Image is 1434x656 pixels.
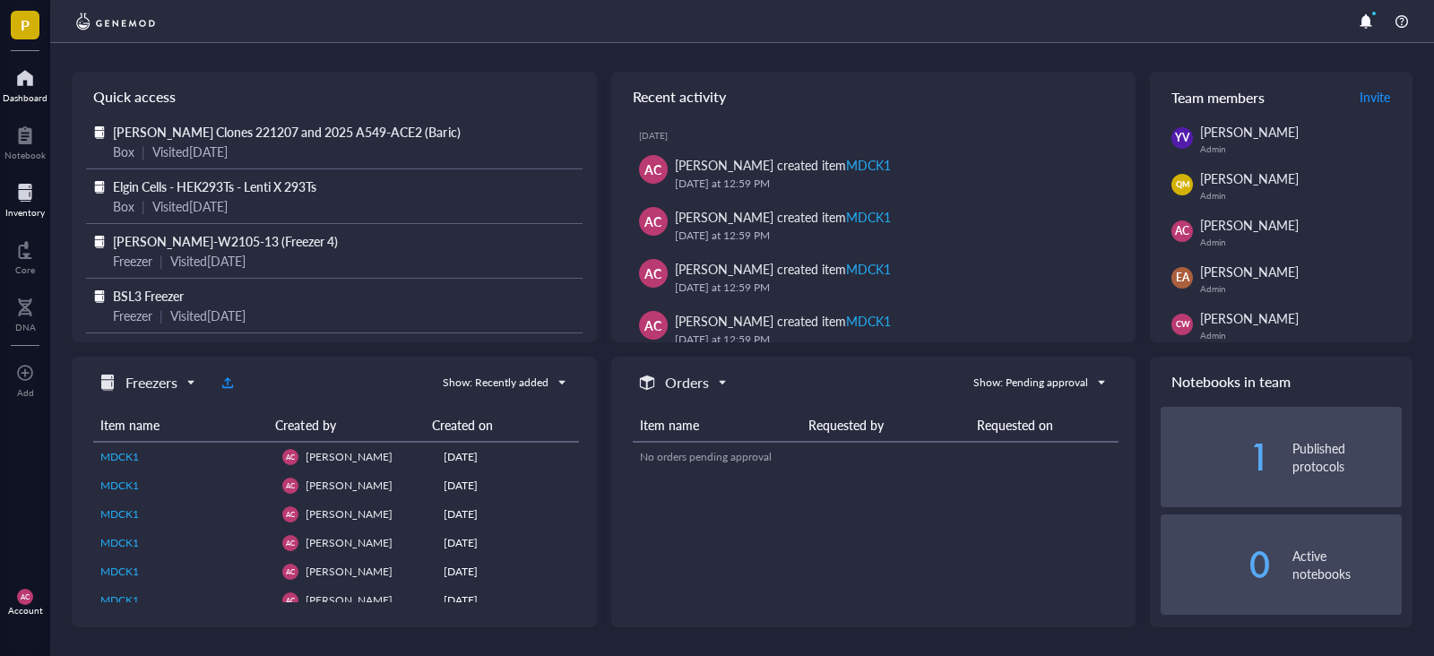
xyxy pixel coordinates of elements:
[444,592,572,609] div: [DATE]
[801,409,970,442] th: Requested by
[4,150,46,160] div: Notebook
[15,293,36,332] a: DNA
[1200,123,1299,141] span: [PERSON_NAME]
[1200,283,1402,294] div: Admin
[160,306,163,325] div: |
[17,387,34,398] div: Add
[170,251,246,271] div: Visited [DATE]
[665,372,709,393] h5: Orders
[4,121,46,160] a: Notebook
[1161,550,1270,579] div: 0
[675,227,1108,245] div: [DATE] at 12:59 PM
[970,409,1118,442] th: Requested on
[21,13,30,36] span: P
[973,375,1088,391] div: Show: Pending approval
[113,196,134,216] div: Box
[306,449,393,464] span: [PERSON_NAME]
[285,481,295,489] span: AC
[8,605,43,616] div: Account
[1200,190,1402,201] div: Admin
[1175,178,1189,191] span: QM
[160,251,163,271] div: |
[21,592,30,600] span: AC
[15,322,36,332] div: DNA
[152,196,228,216] div: Visited [DATE]
[675,259,891,279] div: [PERSON_NAME] created item
[444,506,572,522] div: [DATE]
[100,449,268,465] a: MDCK1
[170,306,246,325] div: Visited [DATE]
[100,478,268,494] a: MDCK1
[444,564,572,580] div: [DATE]
[100,592,139,608] span: MDCK1
[443,375,549,391] div: Show: Recently added
[113,232,338,250] span: [PERSON_NAME]-W2105-13 (Freezer 4)
[100,506,268,522] a: MDCK1
[640,449,1111,465] div: No orders pending approval
[626,252,1122,304] a: AC[PERSON_NAME] created itemMDCK1[DATE] at 12:59 PM
[15,264,35,275] div: Core
[626,304,1122,356] a: AC[PERSON_NAME] created itemMDCK1[DATE] at 12:59 PM
[1200,330,1402,341] div: Admin
[125,372,177,393] h5: Freezers
[1161,443,1270,471] div: 1
[285,596,295,604] span: AC
[1200,309,1299,327] span: [PERSON_NAME]
[675,207,891,227] div: [PERSON_NAME] created item
[611,72,1136,122] div: Recent activity
[142,142,145,161] div: |
[285,567,295,575] span: AC
[306,592,393,608] span: [PERSON_NAME]
[72,11,160,32] img: genemod-logo
[1200,169,1299,187] span: [PERSON_NAME]
[1200,237,1402,247] div: Admin
[100,564,268,580] a: MDCK1
[644,211,661,231] span: AC
[1175,130,1189,146] span: YV
[1175,318,1189,331] span: CW
[444,535,572,551] div: [DATE]
[846,208,891,226] div: MDCK1
[626,148,1122,200] a: AC[PERSON_NAME] created itemMDCK1[DATE] at 12:59 PM
[113,123,461,141] span: [PERSON_NAME] Clones 221207 and 2025 A549-ACE2 (Baric)
[1359,82,1391,111] button: Invite
[626,200,1122,252] a: AC[PERSON_NAME] created itemMDCK1[DATE] at 12:59 PM
[113,177,316,195] span: Elgin Cells - HEK293Ts - Lenti X 293Ts
[93,409,268,442] th: Item name
[846,260,891,278] div: MDCK1
[444,478,572,494] div: [DATE]
[1175,223,1189,239] span: AC
[306,478,393,493] span: [PERSON_NAME]
[113,251,152,271] div: Freezer
[1360,88,1390,106] span: Invite
[639,130,1122,141] div: [DATE]
[5,178,45,218] a: Inventory
[100,449,139,464] span: MDCK1
[1292,547,1402,583] div: Active notebooks
[100,564,139,579] span: MDCK1
[3,64,48,103] a: Dashboard
[5,207,45,218] div: Inventory
[268,409,424,442] th: Created by
[72,72,597,122] div: Quick access
[644,160,661,179] span: AC
[100,535,139,550] span: MDCK1
[846,156,891,174] div: MDCK1
[1150,357,1412,407] div: Notebooks in team
[100,506,139,522] span: MDCK1
[142,196,145,216] div: |
[1150,72,1412,122] div: Team members
[113,142,134,161] div: Box
[846,312,891,330] div: MDCK1
[100,478,139,493] span: MDCK1
[1200,263,1299,281] span: [PERSON_NAME]
[1200,143,1402,154] div: Admin
[3,92,48,103] div: Dashboard
[306,564,393,579] span: [PERSON_NAME]
[644,263,661,283] span: AC
[675,155,891,175] div: [PERSON_NAME] created item
[425,409,562,442] th: Created on
[152,142,228,161] div: Visited [DATE]
[285,539,295,547] span: AC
